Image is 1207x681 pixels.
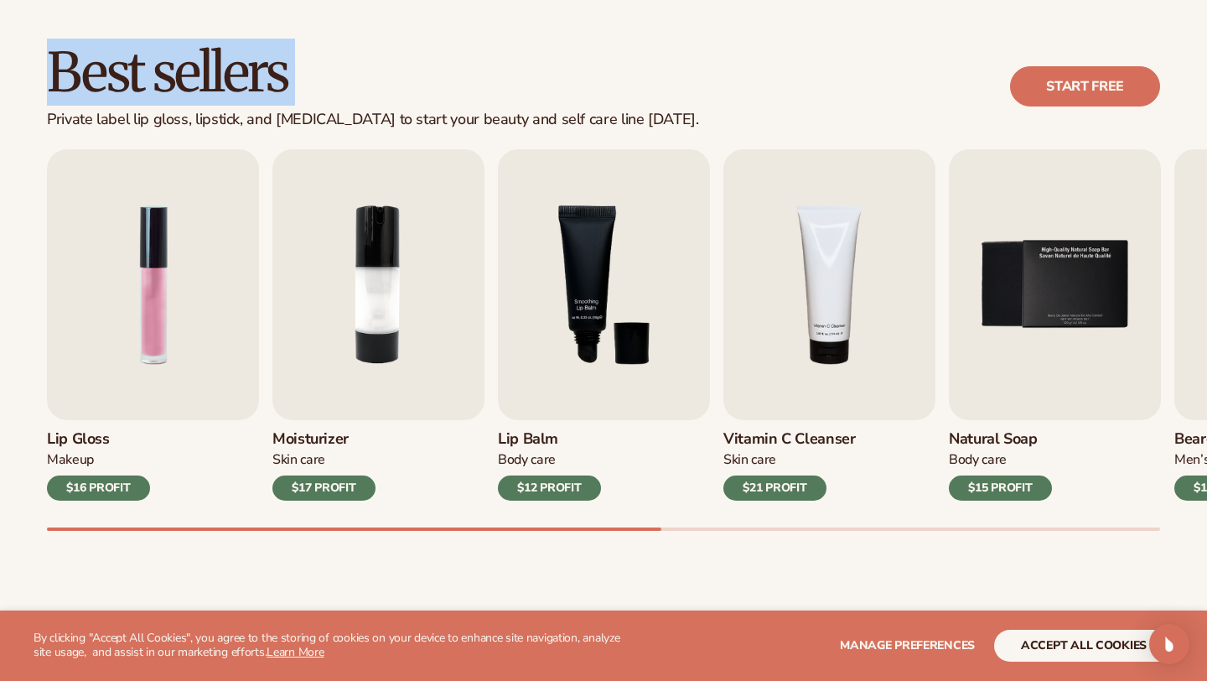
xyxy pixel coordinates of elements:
[949,149,1161,501] a: 5 / 9
[272,430,376,449] h3: Moisturizer
[994,630,1173,662] button: accept all cookies
[840,630,975,662] button: Manage preferences
[1149,624,1189,664] div: Open Intercom Messenger
[840,637,975,653] span: Manage preferences
[47,111,699,129] div: Private label lip gloss, lipstick, and [MEDICAL_DATA] to start your beauty and self care line [DA...
[47,476,150,501] div: $16 PROFIT
[723,149,935,501] a: 4 / 9
[272,149,484,501] a: 2 / 9
[723,451,856,469] div: Skin Care
[47,430,150,449] h3: Lip Gloss
[34,632,630,660] p: By clicking "Accept All Cookies", you agree to the storing of cookies on your device to enhance s...
[47,149,259,501] a: 1 / 9
[267,644,324,660] a: Learn More
[723,430,856,449] h3: Vitamin C Cleanser
[498,430,601,449] h3: Lip Balm
[498,149,710,501] a: 3 / 9
[498,476,601,501] div: $12 PROFIT
[949,430,1052,449] h3: Natural Soap
[498,451,601,469] div: Body Care
[272,476,376,501] div: $17 PROFIT
[47,451,150,469] div: Makeup
[949,476,1052,501] div: $15 PROFIT
[723,476,826,501] div: $21 PROFIT
[47,44,699,101] h2: Best sellers
[272,451,376,469] div: Skin Care
[1010,66,1160,107] a: Start free
[949,451,1052,469] div: Body Care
